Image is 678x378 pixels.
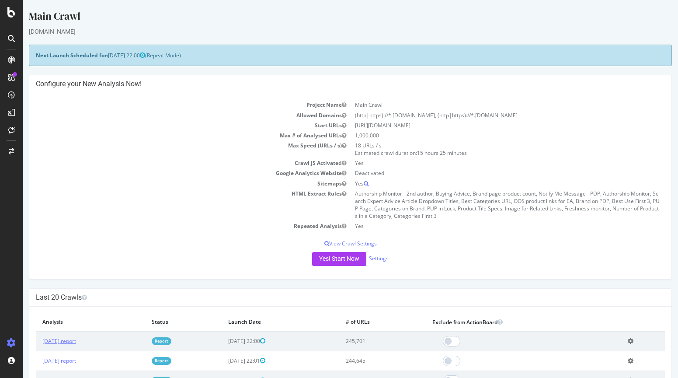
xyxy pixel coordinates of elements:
[13,178,328,189] td: Sitemaps
[328,100,643,110] td: Main Crawl
[328,221,643,231] td: Yes
[13,120,328,130] td: Start URLs
[403,313,598,331] th: Exclude from ActionBoard
[328,130,643,140] td: 1,000,000
[6,27,649,36] div: [DOMAIN_NAME]
[85,52,122,59] span: [DATE] 22:00
[13,221,328,231] td: Repeated Analysis
[346,255,366,262] a: Settings
[328,140,643,158] td: 18 URLs / s Estimated crawl duration:
[13,189,328,221] td: HTML Extract Rules
[316,313,403,331] th: # of URLs
[394,149,444,157] span: 15 hours 25 minutes
[6,9,649,27] div: Main Crawl
[328,120,643,130] td: [URL][DOMAIN_NAME]
[20,357,53,364] a: [DATE] report
[6,45,649,66] div: (Repeat Mode)
[13,313,122,331] th: Analysis
[13,240,642,247] p: View Crawl Settings
[13,130,328,140] td: Max # of Analysed URLs
[289,252,344,266] button: Yes! Start Now
[13,100,328,110] td: Project Name
[13,110,328,120] td: Allowed Domains
[328,110,643,120] td: (http|https)://*.[DOMAIN_NAME], (http|https)://*.[DOMAIN_NAME]
[205,337,243,345] span: [DATE] 22:00
[199,313,316,331] th: Launch Date
[13,158,328,168] td: Crawl JS Activated
[129,357,149,364] a: Report
[205,357,243,364] span: [DATE] 22:01
[316,351,403,371] td: 244,645
[328,178,643,189] td: Yes
[328,189,643,221] td: Authorship Monitor - 2nd author, Buying Advice, Brand page product count, Notify Me Message - PDP...
[328,158,643,168] td: Yes
[20,337,53,345] a: [DATE] report
[13,293,642,302] h4: Last 20 Crawls
[328,168,643,178] td: Deactivated
[129,337,149,345] a: Report
[316,331,403,351] td: 245,701
[13,52,85,59] strong: Next Launch Scheduled for:
[13,140,328,158] td: Max Speed (URLs / s)
[13,80,642,88] h4: Configure your New Analysis Now!
[13,168,328,178] td: Google Analytics Website
[122,313,199,331] th: Status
